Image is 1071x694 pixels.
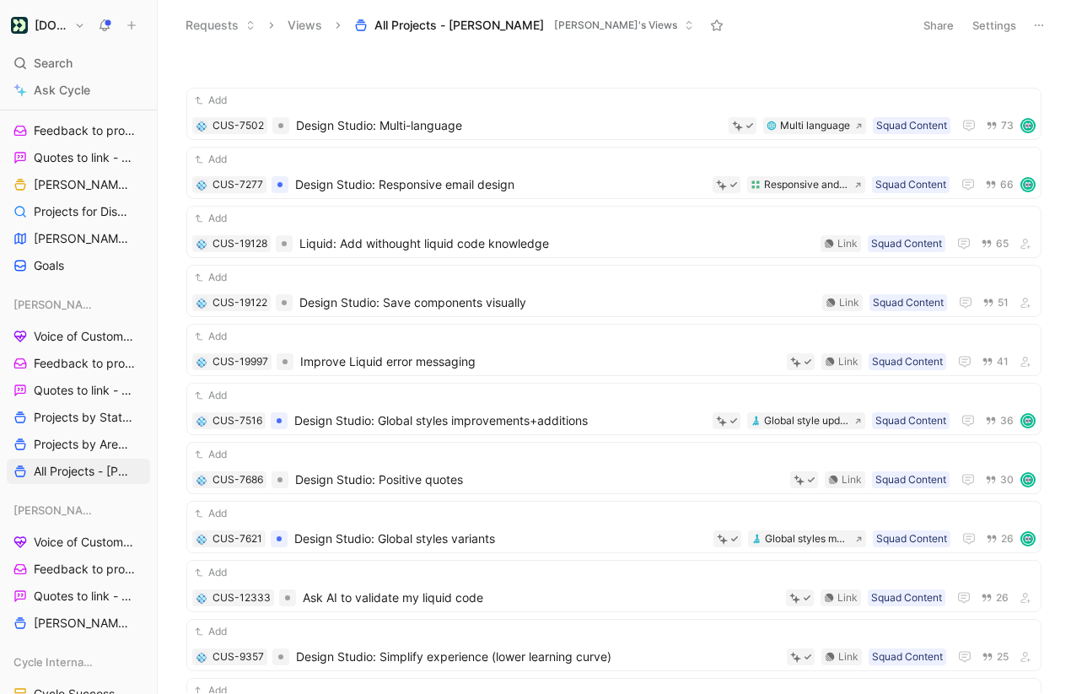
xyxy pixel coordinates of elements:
div: Squad Content [872,353,943,370]
img: avatar [1022,533,1034,545]
div: Multi language [780,117,850,134]
span: All Projects - [PERSON_NAME] [34,463,133,480]
span: Cycle Internal and Tracking [13,654,95,670]
a: Feedback to process - [PERSON_NAME] [7,557,150,582]
div: CUS-7686 [213,471,263,488]
img: 💠 [196,476,207,486]
div: CUS-9357 [213,648,264,665]
a: Quotes to link - [PERSON_NAME] [7,378,150,403]
span: Design Studio: Simplify experience (lower learning curve) [296,647,780,667]
button: Requests [178,13,263,38]
div: 💠 [196,238,207,250]
button: Customer.io[DOMAIN_NAME] [7,13,89,37]
div: 💠 [196,651,207,663]
button: Add [192,328,229,345]
a: Quotes to link - [PERSON_NAME] [7,584,150,609]
div: CUS-12333 [213,589,271,606]
img: avatar [1022,415,1034,427]
span: 36 [1000,416,1014,426]
span: 65 [996,239,1009,249]
div: Squad Content [871,589,942,606]
a: Add💠CUS-7502Design Studio: Multi-languageSquad ContentMulti language73avatar [186,88,1041,140]
div: Link [839,294,859,311]
div: Squad Content [876,530,947,547]
div: Squad Content [873,294,944,311]
div: Squad Content [875,471,946,488]
button: 💠 [196,297,207,309]
img: 💠 [196,653,207,663]
a: Add💠CUS-7621Design Studio: Global styles variantsSquad ContentGlobal styles more components and v... [186,501,1041,553]
button: 25 [978,648,1012,666]
button: Share [916,13,961,37]
button: 💠 [196,356,207,368]
div: Squad Content [875,412,946,429]
span: Ask Cycle [34,80,90,100]
button: Add [192,446,229,463]
button: 💠 [196,179,207,191]
a: Ask Cycle [7,78,150,103]
a: Projects for Discovery [7,199,150,224]
button: 51 [979,293,1012,312]
a: Quotes to link - [PERSON_NAME] [7,145,150,170]
div: Glen's ViewsVoice of Customer - [PERSON_NAME]Feedback to process - [PERSON_NAME]Quotes to link - ... [7,59,150,278]
img: avatar [1022,179,1034,191]
span: 73 [1001,121,1014,131]
span: Improve Liquid error messaging [300,352,780,372]
span: All Projects - [PERSON_NAME] [374,17,544,34]
a: [PERSON_NAME]'s Owned Projects [7,172,150,197]
img: 💠 [196,180,207,191]
a: Add💠CUS-19122Design Studio: Save components visuallySquad ContentLink51 [186,265,1041,317]
span: Search [34,53,73,73]
a: Add💠CUS-9357Design Studio: Simplify experience (lower learning curve)Squad ContentLink25 [186,619,1041,671]
span: Design Studio: Save components visually [299,293,815,313]
span: Feedback to process - [PERSON_NAME] [34,355,136,372]
div: CUS-7621 [213,530,262,547]
button: 💠 [196,415,207,427]
span: 25 [997,652,1009,662]
div: CUS-19997 [213,353,268,370]
button: 30 [982,471,1017,489]
span: 26 [996,593,1009,603]
img: Customer.io [11,17,28,34]
div: Squad Content [876,117,947,134]
span: [PERSON_NAME]'s Views [13,296,94,313]
span: Design Studio: Positive quotes [295,470,783,490]
button: 💠 [196,533,207,545]
span: [PERSON_NAME]' Views [13,502,93,519]
h1: [DOMAIN_NAME] [35,18,67,33]
a: Feedback to process - [PERSON_NAME] [7,118,150,143]
div: 💠 [196,592,207,604]
span: [PERSON_NAME]'s Owned Projects [34,176,135,193]
button: Add [192,564,229,581]
span: 26 [1001,534,1014,544]
span: Liquid: Add withought liquid code knowledge [299,234,814,254]
div: Link [837,235,858,252]
button: Add [192,623,229,640]
img: 💠 [196,594,207,604]
span: Projects for Discovery [34,203,130,220]
button: Add [192,151,229,168]
button: 73 [982,116,1017,135]
div: Search [7,51,150,76]
span: Feedback to process - [PERSON_NAME] [34,122,136,139]
button: All Projects - [PERSON_NAME][PERSON_NAME]'s Views [347,13,702,38]
span: Quotes to link - [PERSON_NAME] [34,149,134,166]
div: Global style updates [764,412,849,429]
span: Voice of Customer - [PERSON_NAME] [34,328,135,345]
span: Design Studio: Global styles variants [294,529,707,549]
img: 💠 [196,535,207,545]
img: 💠 [196,417,207,427]
span: Ask AI to validate my liquid code [303,588,779,608]
span: Quotes to link - [PERSON_NAME] [34,588,134,605]
span: Voice of Customer - [PERSON_NAME] [34,534,135,551]
div: CUS-7502 [213,117,264,134]
img: 💠 [196,358,207,368]
a: All Projects - [PERSON_NAME] [7,459,150,484]
span: Design Studio: Multi-language [296,116,722,136]
span: Projects by Status - [PERSON_NAME] [34,409,135,426]
span: [PERSON_NAME] - Projects [34,615,132,632]
button: 36 [982,412,1017,430]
